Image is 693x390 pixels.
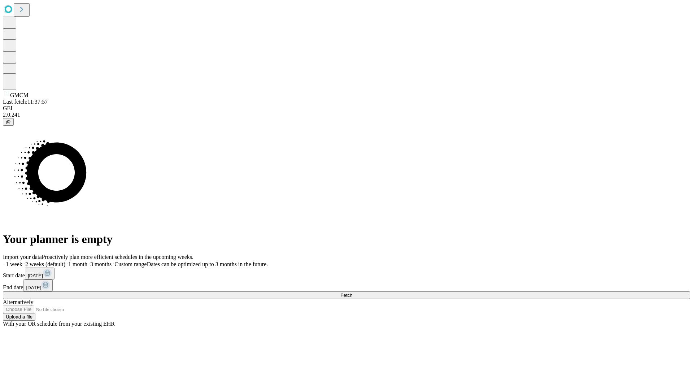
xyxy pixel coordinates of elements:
[23,279,53,291] button: [DATE]
[3,233,690,246] h1: Your planner is empty
[10,92,29,98] span: GMCM
[3,268,690,279] div: Start date
[3,313,35,321] button: Upload a file
[26,285,41,290] span: [DATE]
[28,273,43,278] span: [DATE]
[340,292,352,298] span: Fetch
[3,118,14,126] button: @
[6,119,11,125] span: @
[68,261,87,267] span: 1 month
[3,321,115,327] span: With your OR schedule from your existing EHR
[114,261,147,267] span: Custom range
[3,279,690,291] div: End date
[42,254,193,260] span: Proactively plan more efficient schedules in the upcoming weeks.
[3,299,33,305] span: Alternatively
[3,112,690,118] div: 2.0.241
[3,105,690,112] div: GEI
[25,261,65,267] span: 2 weeks (default)
[25,268,55,279] button: [DATE]
[3,291,690,299] button: Fetch
[6,261,22,267] span: 1 week
[3,254,42,260] span: Import your data
[90,261,112,267] span: 3 months
[3,99,48,105] span: Last fetch: 11:37:57
[147,261,268,267] span: Dates can be optimized up to 3 months in the future.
